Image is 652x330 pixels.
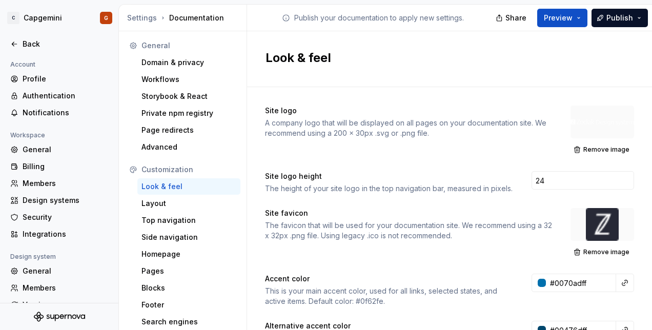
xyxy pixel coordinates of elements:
span: Preview [544,13,573,23]
span: Share [505,13,526,23]
a: Search engines [137,314,240,330]
a: Page redirects [137,122,240,138]
input: e.g. #000000 [546,274,616,292]
div: Site logo [265,106,552,116]
div: Private npm registry [141,108,236,118]
p: Publish your documentation to apply new settings. [294,13,464,23]
div: Back [23,39,108,49]
a: Members [6,280,112,296]
div: Versions [23,300,108,310]
div: Members [23,283,108,293]
div: Design systems [23,195,108,205]
a: Homepage [137,246,240,262]
div: Site favicon [265,208,552,218]
div: A company logo that will be displayed on all pages on your documentation site. We recommend using... [265,118,552,138]
h2: Look & feel [266,50,331,66]
span: Remove image [583,248,629,256]
a: Workflows [137,71,240,88]
a: Notifications [6,105,112,121]
div: Site logo height [265,171,513,181]
div: Integrations [23,229,108,239]
a: Advanced [137,139,240,155]
a: Design systems [6,192,112,209]
div: Security [23,212,108,222]
div: Billing [23,161,108,172]
div: Blocks [141,283,236,293]
button: Remove image [570,245,634,259]
div: Look & feel [141,181,236,192]
div: Top navigation [141,215,236,225]
a: Side navigation [137,229,240,245]
div: C [7,12,19,24]
div: Domain & privacy [141,57,236,68]
div: G [104,14,108,22]
a: Blocks [137,280,240,296]
div: Workflows [141,74,236,85]
div: General [141,40,236,51]
div: This is your main accent color, used for all links, selected states, and active items. Default co... [265,286,513,306]
button: Publish [592,9,648,27]
div: Footer [141,300,236,310]
div: Side navigation [141,232,236,242]
div: General [23,145,108,155]
div: The height of your site logo in the top navigation bar, measured in pixels. [265,183,513,194]
a: Domain & privacy [137,54,240,71]
div: Pages [141,266,236,276]
div: Page redirects [141,125,236,135]
div: Documentation [127,13,242,23]
div: Authentication [23,91,108,101]
div: Notifications [23,108,108,118]
div: Accent color [265,274,513,284]
a: General [6,263,112,279]
a: Look & feel [137,178,240,195]
button: Preview [537,9,587,27]
a: Authentication [6,88,112,104]
a: Footer [137,297,240,313]
div: Capgemini [24,13,62,23]
div: Advanced [141,142,236,152]
a: Pages [137,263,240,279]
a: Storybook & React [137,88,240,105]
a: Security [6,209,112,225]
a: Integrations [6,226,112,242]
a: Layout [137,195,240,212]
a: Back [6,36,112,52]
div: Storybook & React [141,91,236,101]
a: Profile [6,71,112,87]
div: Workspace [6,129,49,141]
div: The favicon that will be used for your documentation site. We recommend using a 32 x 32px .png fi... [265,220,552,241]
span: Remove image [583,146,629,154]
button: Remove image [570,142,634,157]
div: Design system [6,251,60,263]
div: Profile [23,74,108,84]
a: Members [6,175,112,192]
div: General [23,266,108,276]
input: 28 [532,171,634,190]
a: General [6,141,112,158]
a: Versions [6,297,112,313]
div: Search engines [141,317,236,327]
div: Account [6,58,39,71]
button: Settings [127,13,157,23]
button: CCapgeminiG [2,7,116,29]
a: Billing [6,158,112,175]
div: Members [23,178,108,189]
div: Customization [141,164,236,175]
div: Homepage [141,249,236,259]
svg: Supernova Logo [34,312,85,322]
a: Top navigation [137,212,240,229]
div: Layout [141,198,236,209]
span: Publish [606,13,633,23]
a: Private npm registry [137,105,240,121]
button: Share [491,9,533,27]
